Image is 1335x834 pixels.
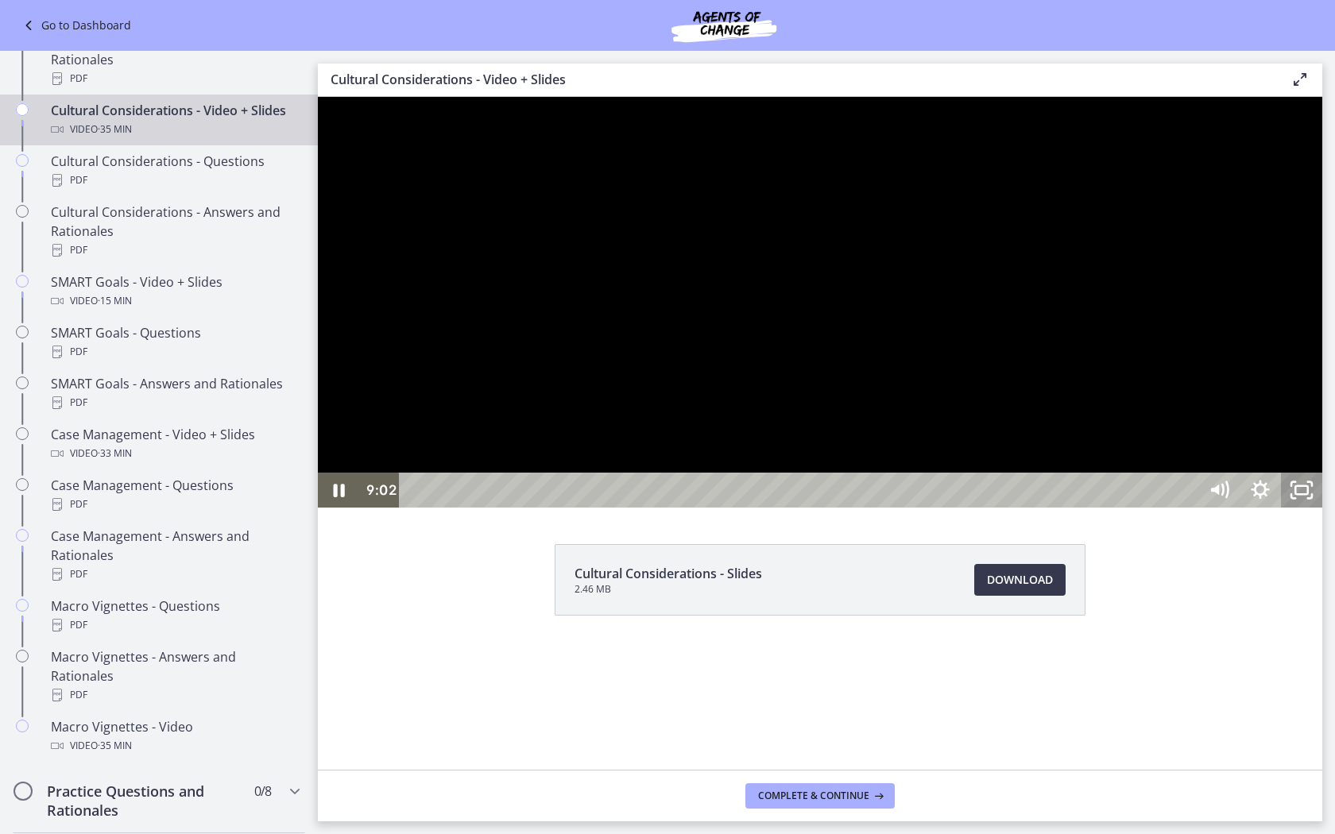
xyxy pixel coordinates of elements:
div: Video [51,120,299,139]
div: Cultural Considerations - Questions [51,152,299,190]
div: Video [51,292,299,311]
div: PDF [51,616,299,635]
span: Cultural Considerations - Slides [575,564,762,583]
h2: Practice Questions and Rationales [47,782,241,820]
button: Mute [880,376,922,411]
div: Video [51,736,299,755]
div: Macro Vignettes - Video [51,717,299,755]
iframe: Video Lesson [318,97,1322,508]
span: 2.46 MB [575,583,762,596]
div: Macro Vignettes - Answers and Rationales [51,647,299,705]
div: PDF [51,241,299,260]
button: Show settings menu [922,376,963,411]
div: PDF [51,565,299,584]
div: PDF [51,495,299,514]
div: PDF [51,393,299,412]
span: · 33 min [98,444,132,463]
div: PDF [51,69,299,88]
h3: Cultural Considerations - Video + Slides [331,70,1265,89]
span: Download [987,570,1053,589]
a: Go to Dashboard [19,16,131,35]
div: PDF [51,342,299,361]
span: · 35 min [98,120,132,139]
div: Case Management - Questions [51,476,299,514]
div: Treatment Stages - Answers and Rationales [51,31,299,88]
a: Download [974,564,1066,596]
div: Macro Vignettes - Questions [51,597,299,635]
span: 0 / 8 [254,782,271,801]
img: Agents of Change [629,6,819,44]
div: SMART Goals - Answers and Rationales [51,374,299,412]
div: PDF [51,171,299,190]
button: Unfullscreen [963,376,1004,411]
span: · 35 min [98,736,132,755]
span: · 15 min [98,292,132,311]
div: Cultural Considerations - Answers and Rationales [51,203,299,260]
div: Cultural Considerations - Video + Slides [51,101,299,139]
div: SMART Goals - Video + Slides [51,272,299,311]
span: Complete & continue [758,790,869,802]
div: Video [51,444,299,463]
div: Case Management - Video + Slides [51,425,299,463]
button: Complete & continue [745,783,895,809]
div: SMART Goals - Questions [51,323,299,361]
div: PDF [51,685,299,705]
div: Case Management - Answers and Rationales [51,527,299,584]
